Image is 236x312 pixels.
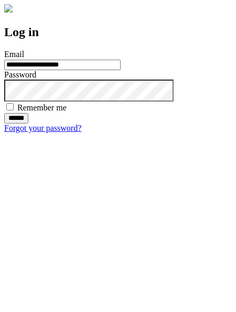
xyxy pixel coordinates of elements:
label: Remember me [17,103,67,112]
label: Email [4,50,24,59]
h2: Log in [4,25,232,39]
a: Forgot your password? [4,124,81,132]
label: Password [4,70,36,79]
img: logo-4e3dc11c47720685a147b03b5a06dd966a58ff35d612b21f08c02c0306f2b779.png [4,4,13,13]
